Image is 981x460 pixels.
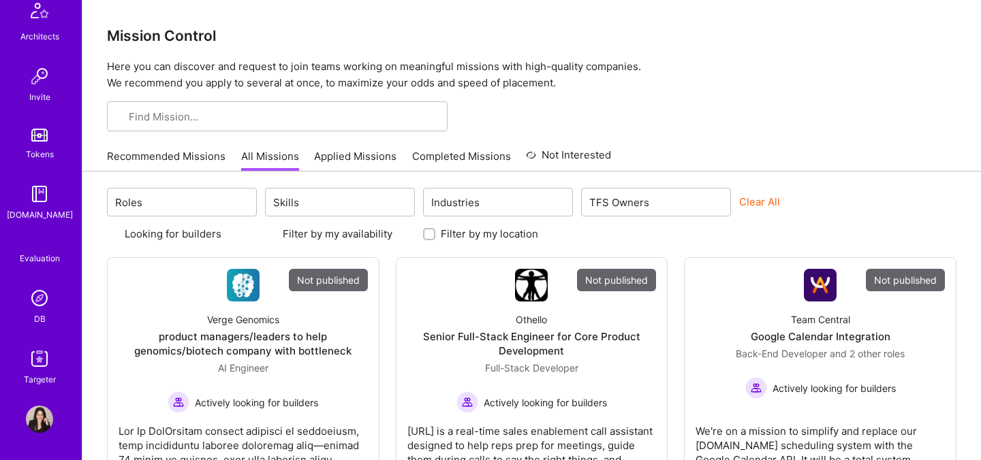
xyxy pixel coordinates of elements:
[26,406,53,433] img: User Avatar
[227,269,260,301] img: Company Logo
[207,312,279,327] div: Verge Genomics
[22,406,57,433] a: User Avatar
[107,149,225,171] a: Recommended Missions
[289,269,368,291] div: Not published
[830,348,905,359] span: and 2 other roles
[34,312,46,326] div: DB
[26,345,53,372] img: Skill Targeter
[412,149,511,171] a: Completed Missions
[112,193,146,212] div: Roles
[107,59,956,91] p: Here you can discover and request to join teams working on meaningful missions with high-quality ...
[35,241,45,251] i: icon SelectionTeam
[516,312,547,327] div: Othello
[119,329,368,358] div: product managers/leaders to help genomics/biotech company with bottleneck
[26,63,53,90] img: Invite
[485,362,578,374] span: Full-Stack Developer
[745,377,767,399] img: Actively looking for builders
[736,348,827,359] span: Back-End Developer
[26,147,54,161] div: Tokens
[20,251,60,265] div: Evaluation
[31,129,48,142] img: tokens
[557,199,563,206] i: icon Chevron
[484,395,607,410] span: Actively looking for builders
[270,193,302,212] div: Skills
[515,269,548,301] img: Company Logo
[441,227,538,241] label: Filter by my location
[715,199,721,206] i: icon Chevron
[428,193,483,212] div: Industries
[456,391,478,413] img: Actively looking for builders
[168,391,189,413] img: Actively looking for builders
[195,395,318,410] span: Actively looking for builders
[283,227,392,241] label: Filter by my availability
[20,29,59,44] div: Architects
[125,227,221,241] label: Looking for builders
[577,269,656,291] div: Not published
[773,381,896,395] span: Actively looking for builders
[7,208,73,222] div: [DOMAIN_NAME]
[866,269,945,291] div: Not published
[407,329,657,358] div: Senior Full-Stack Engineer for Core Product Development
[26,180,53,208] img: guide book
[26,284,53,312] img: Admin Search
[107,27,956,44] h3: Mission Control
[241,149,299,171] a: All Missions
[586,193,653,212] div: TFS Owners
[24,372,56,387] div: Targeter
[399,199,405,206] i: icon Chevron
[29,90,50,104] div: Invite
[218,362,268,374] span: AI Engineer
[240,199,247,206] i: icon Chevron
[739,195,780,209] button: Clear All
[129,110,437,124] input: Find Mission...
[526,147,611,171] a: Not Interested
[314,149,396,171] a: Applied Missions
[751,329,890,344] div: Google Calendar Integration
[791,312,850,327] div: Team Central
[804,269,837,301] img: Company Logo
[118,112,128,122] i: icon SearchGrey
